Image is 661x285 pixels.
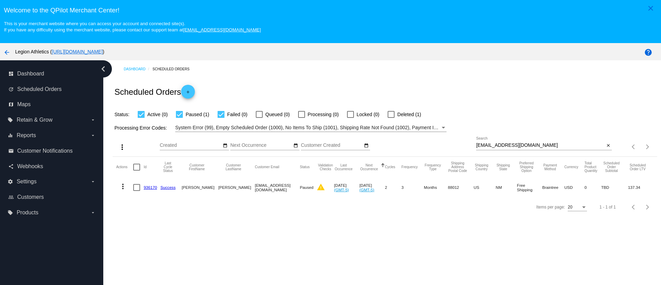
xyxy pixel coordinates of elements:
[8,145,96,156] a: email Customer Notifications
[119,182,127,191] mat-icon: more_vert
[301,143,363,148] input: Customer Created
[401,165,418,169] button: Change sorting for Frequency
[114,125,167,131] span: Processing Error Codes:
[644,48,652,57] mat-icon: help
[8,194,14,200] i: people_outline
[4,21,261,32] small: This is your merchant website where you can access your account and connected site(s). If you hav...
[90,117,96,123] i: arrow_drop_down
[17,132,36,139] span: Reports
[17,71,44,77] span: Dashboard
[424,177,448,197] mat-cell: Months
[8,164,14,169] i: share
[359,163,379,171] button: Change sorting for NextOccurrenceUtc
[585,157,601,177] mat-header-cell: Total Product Quantity
[564,165,578,169] button: Change sorting for CurrencyIso
[293,143,298,149] mat-icon: date_range
[8,68,96,79] a: dashboard Dashboard
[300,165,309,169] button: Change sorting for Status
[255,165,279,169] button: Change sorting for CustomerEmail
[153,64,196,74] a: Scheduled Orders
[641,140,654,154] button: Next page
[628,163,647,171] button: Change sorting for LifetimeValue
[223,143,228,149] mat-icon: date_range
[17,148,73,154] span: Customer Notifications
[385,165,395,169] button: Change sorting for Cycles
[3,48,11,57] mat-icon: arrow_back
[601,161,622,173] button: Change sorting for Subtotal
[52,49,103,54] a: [URL][DOMAIN_NAME]
[334,163,353,171] button: Change sorting for LastOccurrenceUtc
[218,177,255,197] mat-cell: [PERSON_NAME]
[183,27,261,32] a: [EMAIL_ADDRESS][DOMAIN_NAME]
[317,183,325,191] mat-icon: warning
[474,177,496,197] mat-cell: US
[17,86,62,92] span: Scheduled Orders
[160,161,176,173] button: Change sorting for LastProcessingCycleId
[8,86,14,92] i: update
[476,143,605,148] input: Search
[8,133,13,138] i: equalizer
[98,63,109,74] i: chevron_left
[568,205,587,210] mat-select: Items per page:
[175,123,447,132] mat-select: Filter by Processing Error Codes
[599,205,616,210] div: 1 - 1 of 1
[218,163,249,171] button: Change sorting for CustomerLastName
[114,85,195,99] h2: Scheduled Orders
[401,177,424,197] mat-cell: 3
[8,117,13,123] i: local_offer
[359,187,374,192] a: (GMT-5)
[4,7,657,14] h3: Welcome to the QPilot Merchant Center!
[564,177,585,197] mat-cell: USD
[542,177,564,197] mat-cell: Braintree
[628,177,653,197] mat-cell: 137.34
[90,179,96,184] i: arrow_drop_down
[8,210,13,215] i: local_offer
[17,101,31,108] span: Maps
[8,161,96,172] a: share Webhooks
[8,192,96,203] a: people_outline Customers
[647,4,655,12] mat-icon: close
[118,143,126,151] mat-icon: more_vert
[308,110,339,119] span: Processing (0)
[641,200,654,214] button: Next page
[606,143,611,149] mat-icon: close
[17,210,38,216] span: Products
[8,102,14,107] i: map
[124,64,153,74] a: Dashboard
[116,157,133,177] mat-header-cell: Actions
[144,165,146,169] button: Change sorting for Id
[496,177,517,197] mat-cell: NM
[184,90,192,98] mat-icon: add
[496,163,511,171] button: Change sorting for ShippingState
[182,163,212,171] button: Change sorting for CustomerFirstName
[147,110,168,119] span: Active (0)
[90,210,96,215] i: arrow_drop_down
[8,179,13,184] i: settings
[255,177,300,197] mat-cell: [EMAIL_ADDRESS][DOMAIN_NAME]
[474,163,490,171] button: Change sorting for ShippingCountry
[424,163,442,171] button: Change sorting for FrequencyType
[230,143,292,148] input: Next Occurrence
[627,200,641,214] button: Previous page
[114,112,129,117] span: Status:
[317,157,334,177] mat-header-cell: Validation Checks
[300,185,313,190] span: Paused
[17,194,44,200] span: Customers
[585,177,601,197] mat-cell: 0
[517,161,536,173] button: Change sorting for PreferredShippingOption
[265,110,290,119] span: Queued (0)
[17,117,52,123] span: Retain & Grow
[536,205,565,210] div: Items per page:
[542,163,558,171] button: Change sorting for PaymentMethod.Type
[627,140,641,154] button: Previous page
[8,148,14,154] i: email
[334,177,359,197] mat-cell: [DATE]
[17,163,43,170] span: Webhooks
[601,177,628,197] mat-cell: TBD
[160,143,222,148] input: Created
[334,187,349,192] a: (GMT-5)
[517,177,542,197] mat-cell: Free Shipping
[8,71,14,77] i: dashboard
[357,110,379,119] span: Locked (0)
[8,99,96,110] a: map Maps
